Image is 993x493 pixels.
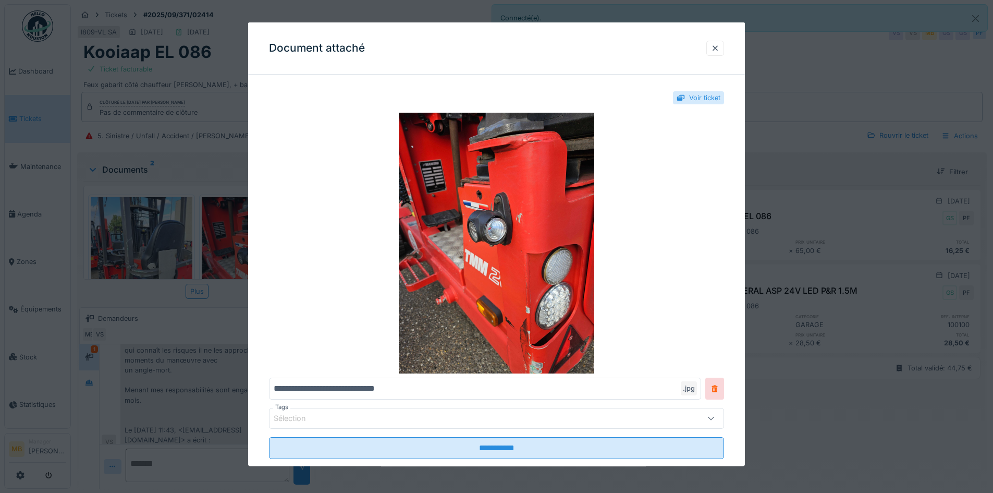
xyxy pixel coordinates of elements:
div: Sélection [274,413,321,424]
h3: Document attaché [269,42,365,55]
label: Tags [273,403,290,412]
div: Voir ticket [689,93,720,103]
img: b0b6d3de-e8a4-48b2-b1b8-5bc7638ab4c8-17576921371349174578819052538454.jpg [269,113,724,374]
div: .jpg [681,381,697,395]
